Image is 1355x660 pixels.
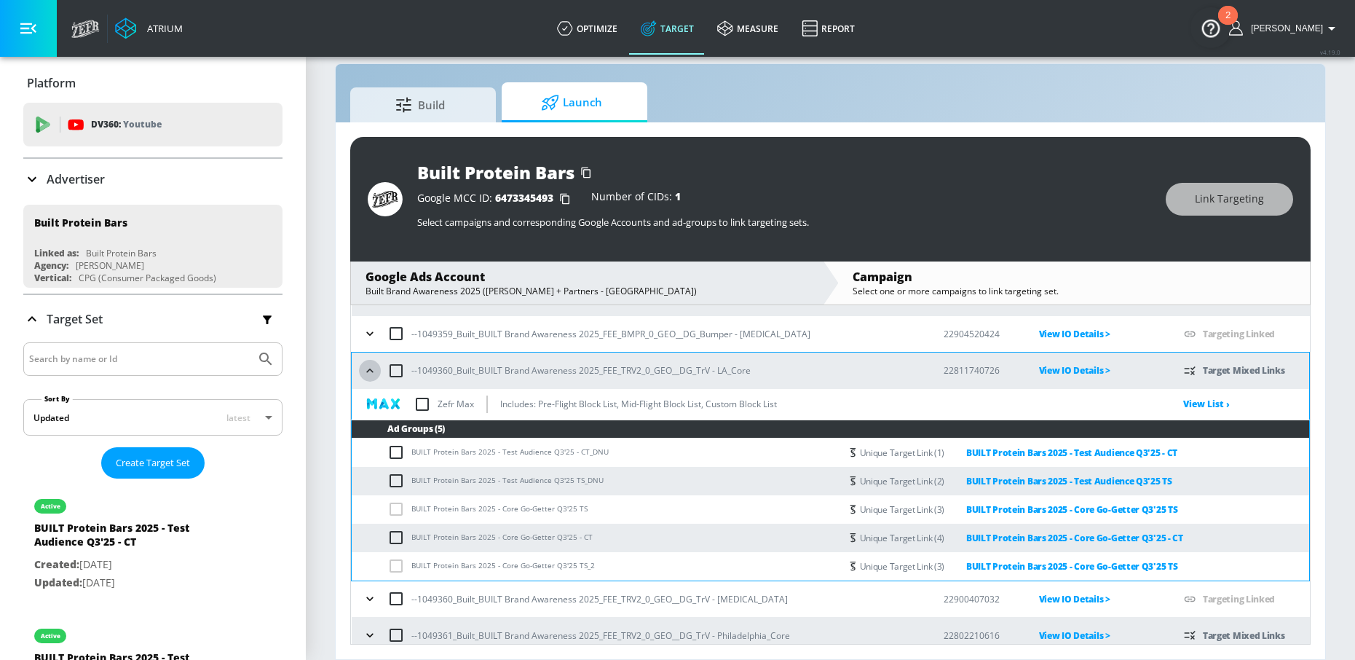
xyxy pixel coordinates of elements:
[1039,627,1161,644] p: View IO Details >
[411,592,788,607] p: --1049360_Built_BUILT Brand Awareness 2025_FEE_TRV2_0_GEO__DG_TrV - [MEDICAL_DATA]
[79,272,216,284] div: CPG (Consumer Packaged Goods)
[387,560,411,570] span: Grouped Linked campaigns disable add groups selection.
[365,87,475,122] span: Build
[944,444,1177,461] a: BUILT Protein Bars 2025 - Test Audience Q3'25 - CT
[86,247,157,259] div: Built Protein Bars
[1203,362,1285,379] p: Target Mixed Links
[76,259,144,272] div: [PERSON_NAME]
[23,159,283,200] div: Advertiser
[23,103,283,146] div: DV360: Youtube
[629,2,706,55] a: Target
[42,394,73,404] label: Sort By
[411,326,810,342] p: --1049359_Built_BUILT Brand Awareness 2025_FEE_BMPR_0_GEO__DG_Bumper - [MEDICAL_DATA]
[1183,398,1230,410] a: View List ›
[352,552,840,581] td: BUILT Protein Bars 2025 - Core Go-Getter Q3'25 TS_2
[545,2,629,55] a: optimize
[91,117,162,133] p: DV360:
[944,530,1183,546] a: BUILT Protein Bars 2025 - Core Go-Getter Q3'25 - CT
[34,574,238,592] p: [DATE]
[790,2,866,55] a: Report
[34,557,79,571] span: Created:
[34,259,68,272] div: Agency:
[853,285,1295,297] div: Select one or more campaigns to link targeting set.
[29,350,250,369] input: Search by name or Id
[944,473,1172,490] a: BUILT Protein Bars 2025 - Test Audience Q3'25 TS
[23,63,283,103] div: Platform
[516,85,627,120] span: Launch
[1190,7,1231,48] button: Open Resource Center, 2 new notifications
[34,247,79,259] div: Linked as:
[860,558,1178,575] div: Unique Target Link (3)
[366,285,808,297] div: Built Brand Awareness 2025 ([PERSON_NAME] + Partners - [GEOGRAPHIC_DATA])
[1320,48,1340,56] span: v 4.19.0
[23,484,283,602] div: activeBUILT Protein Bars 2025 - Test Audience Q3'25 - CTCreated:[DATE]Updated:[DATE]
[34,216,127,229] div: Built Protein Bars
[34,272,71,284] div: Vertical:
[23,205,283,288] div: Built Protein BarsLinked as:Built Protein BarsAgency:[PERSON_NAME]Vertical:CPG (Consumer Packaged...
[33,412,69,424] div: Updated
[500,396,777,412] p: Includes: Pre-Flight Block List, Mid-Flight Block List, Custom Block List
[366,269,808,285] div: Google Ads Account
[141,22,183,35] div: Atrium
[944,628,1015,643] p: 22802210616
[47,171,105,187] p: Advertiser
[860,530,1183,546] div: Unique Target Link (4)
[860,473,1172,490] div: Unique Target Link (2)
[34,521,238,556] div: BUILT Protein Bars 2025 - Test Audience Q3'25 - CT
[1039,591,1161,608] p: View IO Details >
[1203,627,1285,644] p: Target Mixed Links
[387,503,411,514] span: Grouped Linked campaigns disable add groups selection.
[853,269,1295,285] div: Campaign
[34,575,82,589] span: Updated:
[591,192,681,206] div: Number of CIDs:
[417,216,1151,229] p: Select campaigns and corresponding Google Accounts and ad-groups to link targeting sets.
[411,363,751,378] p: --1049360_Built_BUILT Brand Awareness 2025_FEE_TRV2_0_GEO__DG_TrV - LA_Core
[23,295,283,343] div: Target Set
[47,311,103,327] p: Target Set
[944,558,1177,575] a: BUILT Protein Bars 2025 - Core Go-Getter Q3'25 TS
[41,632,60,640] div: active
[352,420,1309,439] th: Ad Groups (5)
[944,363,1015,378] p: 22811740726
[438,396,474,412] p: Zefr Max
[860,444,1177,461] div: Unique Target Link (1)
[352,495,840,524] td: BUILT Protein Bars 2025 - Core Go-Getter Q3'25 TS
[101,447,205,479] button: Create Target Set
[352,524,840,552] td: BUILT Protein Bars 2025 - Core Go-Getter Q3'25 - CT
[351,262,823,305] div: Google Ads AccountBuilt Brand Awareness 2025 ([PERSON_NAME] + Partners - [GEOGRAPHIC_DATA])
[706,2,790,55] a: measure
[944,592,1015,607] p: 22900407032
[1039,362,1161,379] p: View IO Details >
[1039,326,1161,342] p: View IO Details >
[123,117,162,132] p: Youtube
[860,501,1178,518] div: Unique Target Link (3)
[352,439,840,467] td: BUILT Protein Bars 2025 - Test Audience Q3'25 - CT_DNU
[417,192,577,206] div: Google MCC ID:
[1203,593,1275,605] a: Targeting Linked
[411,628,790,643] p: --1049361_Built_BUILT Brand Awareness 2025_FEE_TRV2_0_GEO__DG_TrV - Philadelphia_Core
[226,412,250,424] span: latest
[1229,20,1340,37] button: [PERSON_NAME]
[1225,15,1230,34] div: 2
[944,501,1177,518] a: BUILT Protein Bars 2025 - Core Go-Getter Q3'25 TS
[1203,328,1275,340] a: Targeting Linked
[675,189,681,203] span: 1
[417,160,574,184] div: Built Protein Bars
[27,75,76,91] p: Platform
[495,191,553,205] span: 6473345493
[41,503,60,510] div: active
[115,17,183,39] a: Atrium
[352,467,840,495] td: BUILT Protein Bars 2025 - Test Audience Q3'25 TS_DNU
[944,326,1015,342] p: 22904520424
[116,455,190,471] span: Create Target Set
[1245,23,1323,34] span: login as: nathan.mistretta@zefr.com
[34,556,238,574] p: [DATE]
